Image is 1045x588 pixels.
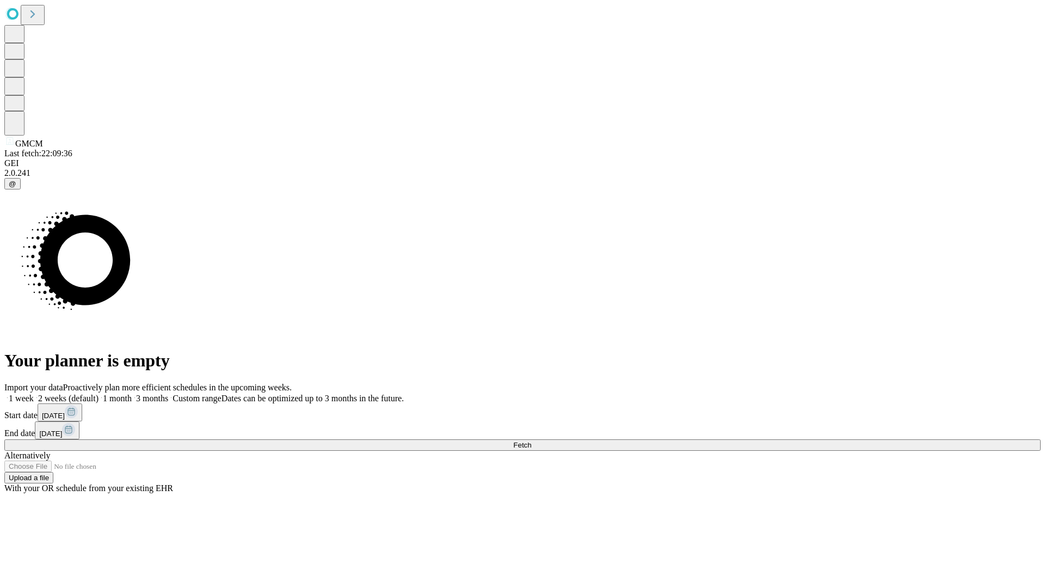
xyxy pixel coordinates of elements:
[173,394,221,403] span: Custom range
[63,383,292,392] span: Proactively plan more efficient schedules in the upcoming weeks.
[35,421,79,439] button: [DATE]
[42,412,65,420] span: [DATE]
[222,394,404,403] span: Dates can be optimized up to 3 months in the future.
[4,149,72,158] span: Last fetch: 22:09:36
[513,441,531,449] span: Fetch
[38,394,99,403] span: 2 weeks (default)
[4,451,50,460] span: Alternatively
[4,421,1041,439] div: End date
[4,403,1041,421] div: Start date
[4,472,53,483] button: Upload a file
[4,383,63,392] span: Import your data
[4,351,1041,371] h1: Your planner is empty
[9,180,16,188] span: @
[38,403,82,421] button: [DATE]
[4,178,21,189] button: @
[4,439,1041,451] button: Fetch
[136,394,168,403] span: 3 months
[39,430,62,438] span: [DATE]
[4,483,173,493] span: With your OR schedule from your existing EHR
[4,158,1041,168] div: GEI
[4,168,1041,178] div: 2.0.241
[9,394,34,403] span: 1 week
[15,139,43,148] span: GMCM
[103,394,132,403] span: 1 month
